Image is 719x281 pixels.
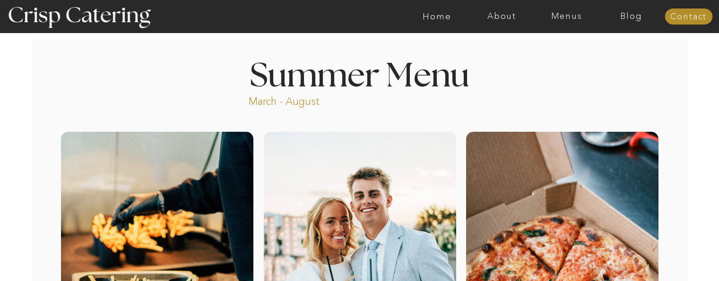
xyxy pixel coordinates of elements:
[599,12,664,21] a: Blog
[228,60,491,88] h1: Summer Menu
[249,94,379,105] p: March - August
[534,12,599,21] a: Menus
[665,12,712,22] a: Contact
[469,12,534,21] a: About
[405,12,469,21] a: Home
